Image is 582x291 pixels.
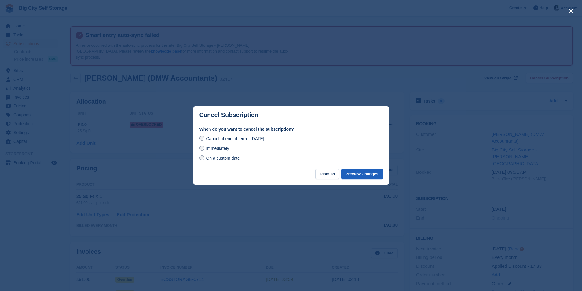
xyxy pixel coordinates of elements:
label: When do you want to cancel the subscription? [199,126,383,133]
input: Cancel at end of term - [DATE] [199,136,204,141]
input: On a custom date [199,155,204,160]
button: Preview Changes [341,169,383,179]
span: On a custom date [206,156,240,161]
button: close [566,6,576,16]
button: Dismiss [315,169,339,179]
span: Cancel at end of term - [DATE] [206,136,264,141]
span: Immediately [206,146,229,151]
p: Cancel Subscription [199,111,258,118]
input: Immediately [199,146,204,151]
